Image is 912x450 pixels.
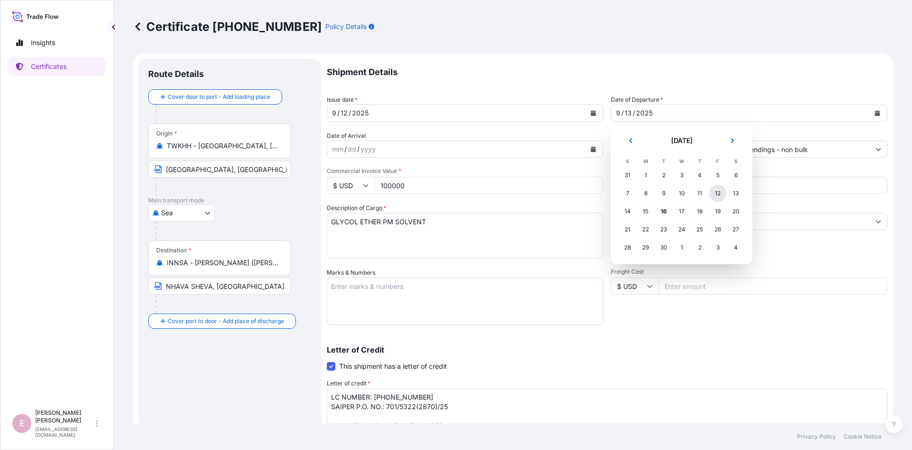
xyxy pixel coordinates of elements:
[691,203,708,220] div: Thursday, September 18, 2025
[673,185,690,202] div: Wednesday, September 10, 2025
[709,239,726,256] div: Friday, October 3, 2025
[655,167,672,184] div: Tuesday, September 2, 2025
[709,185,726,202] div: Friday, September 12, 2025
[709,156,727,166] th: F
[709,167,726,184] div: Friday, September 5, 2025
[611,125,752,264] section: Calendar
[673,221,690,238] div: Wednesday, September 24, 2025
[637,185,654,202] div: Monday, September 8, 2025
[620,133,641,148] button: Previous
[727,156,745,166] th: S
[637,239,654,256] div: Monday, September 29, 2025
[655,185,672,202] div: Tuesday, September 9, 2025
[691,239,708,256] div: Thursday, October 2, 2025
[637,203,654,220] div: Monday, September 15, 2025
[655,239,672,256] div: Tuesday, September 30, 2025
[655,221,672,238] div: Tuesday, September 23, 2025
[636,156,655,166] th: M
[618,156,636,166] th: S
[133,19,322,34] p: Certificate [PHONE_NUMBER]
[727,185,744,202] div: Saturday, September 13, 2025 selected
[619,239,636,256] div: Sunday, September 28, 2025
[618,133,745,257] div: September 2025
[655,156,673,166] th: T
[619,221,636,238] div: Sunday, September 21, 2025
[619,167,636,184] div: Sunday, August 31, 2025
[673,167,690,184] div: Wednesday, September 3, 2025
[618,156,745,257] table: September 2025
[691,167,708,184] div: Thursday, September 4, 2025
[637,167,654,184] div: Monday, September 1, 2025
[673,239,690,256] div: Wednesday, October 1, 2025
[619,203,636,220] div: Sunday, September 14, 2025
[722,133,743,148] button: Next
[727,167,744,184] div: Saturday, September 6, 2025
[727,221,744,238] div: Saturday, September 27, 2025
[709,221,726,238] div: Friday, September 26, 2025
[727,203,744,220] div: Saturday, September 20, 2025
[647,136,716,145] h2: [DATE]
[637,221,654,238] div: Monday, September 22, 2025
[619,185,636,202] div: Sunday, September 7, 2025
[691,221,708,238] div: Thursday, September 25, 2025
[727,239,744,256] div: Saturday, October 4, 2025
[709,203,726,220] div: Friday, September 19, 2025
[691,185,708,202] div: Thursday, September 11, 2025
[691,156,709,166] th: T
[673,203,690,220] div: Wednesday, September 17, 2025
[655,203,672,220] div: Today, Tuesday, September 16, 2025
[325,22,367,31] p: Policy Details
[673,156,691,166] th: W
